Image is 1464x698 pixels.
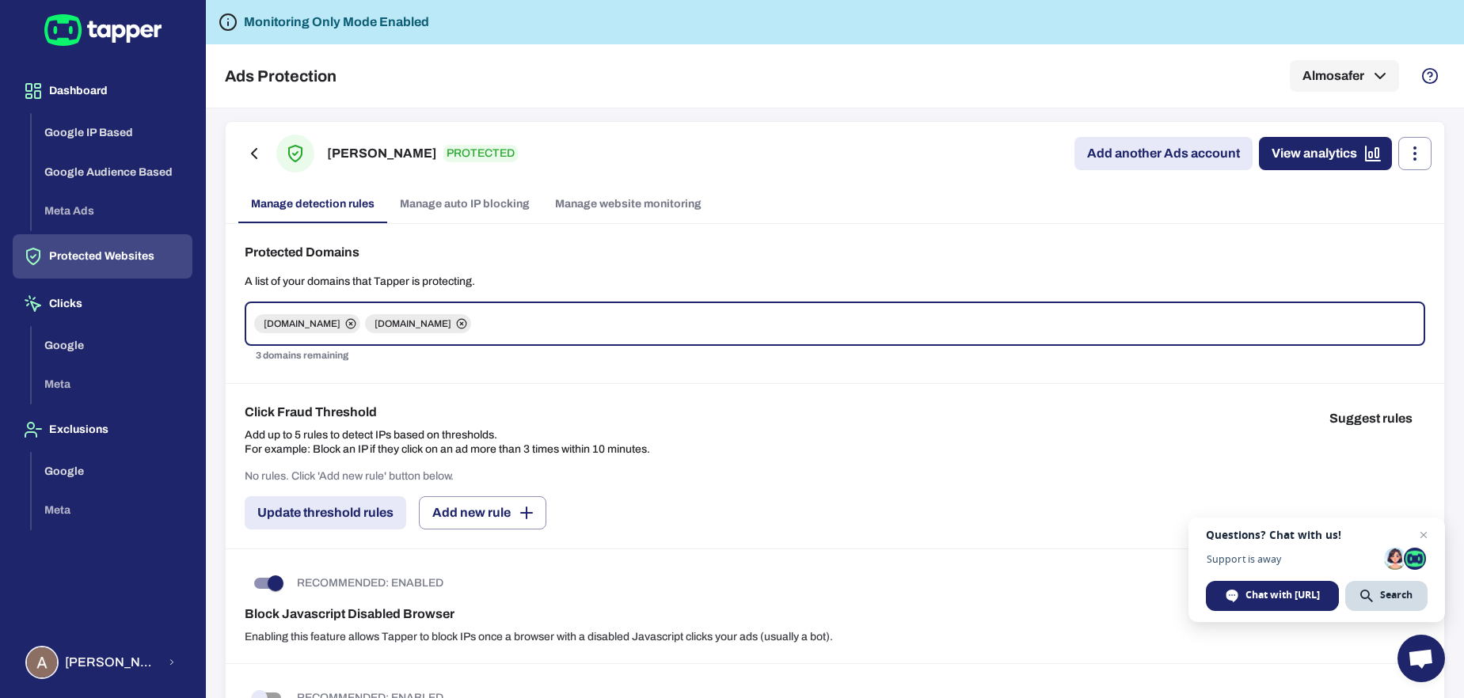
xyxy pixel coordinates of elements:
[13,422,192,435] a: Exclusions
[13,234,192,279] button: Protected Websites
[1380,588,1413,602] span: Search
[254,317,350,330] span: [DOMAIN_NAME]
[1259,137,1392,170] a: View analytics
[254,314,360,333] div: [DOMAIN_NAME]
[1074,137,1253,170] a: Add another Ads account
[1317,403,1425,434] button: Suggest rules
[245,469,454,484] p: No rules. Click 'Add new rule' button below.
[1345,581,1428,611] span: Search
[245,403,650,422] h6: Click Fraud Threshold
[32,113,192,153] button: Google IP Based
[542,185,714,223] a: Manage website monitoring
[219,13,238,32] svg: Tapper is not blocking any fraudulent activity for this domain
[32,337,192,351] a: Google
[13,639,192,685] button: Ambrose Fernandes[PERSON_NAME] [PERSON_NAME]
[327,144,437,163] h6: [PERSON_NAME]
[13,296,192,309] a: Clicks
[1245,588,1320,602] span: Chat with [URL]
[1290,60,1399,92] button: Almosafer
[13,408,192,452] button: Exclusions
[238,185,387,223] a: Manage detection rules
[13,83,192,97] a: Dashboard
[1206,553,1378,565] span: Support is away
[245,428,650,457] p: Add up to 5 rules to detect IPs based on thresholds. For example: Block an IP if they click on an...
[65,654,158,670] span: [PERSON_NAME] [PERSON_NAME]
[13,69,192,113] button: Dashboard
[365,314,471,333] div: [DOMAIN_NAME]
[13,282,192,326] button: Clicks
[32,125,192,138] a: Google IP Based
[1397,635,1445,682] a: Open chat
[1206,529,1428,541] span: Questions? Chat with us!
[256,348,1414,364] p: 3 domains remaining
[443,145,518,162] p: PROTECTED
[245,630,1425,644] p: Enabling this feature allows Tapper to block IPs once a browser with a disabled Javascript clicks...
[244,13,429,32] h6: Monitoring Only Mode Enabled
[245,496,406,529] button: Update threshold rules
[32,463,192,476] a: Google
[419,496,546,529] button: Add new rule
[225,66,337,85] h5: Ads Protection
[245,605,1425,624] h6: Block Javascript Disabled Browser
[32,153,192,192] button: Google Audience Based
[32,452,192,491] button: Google
[1206,581,1339,611] span: Chat with [URL]
[297,576,443,590] p: RECOMMENDED: ENABLED
[27,647,57,677] img: Ambrose Fernandes
[32,164,192,177] a: Google Audience Based
[245,275,1425,289] p: A list of your domains that Tapper is protecting.
[365,317,461,330] span: [DOMAIN_NAME]
[13,248,192,262] a: Protected Websites
[387,185,542,223] a: Manage auto IP blocking
[32,326,192,366] button: Google
[245,243,1425,262] h6: Protected Domains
